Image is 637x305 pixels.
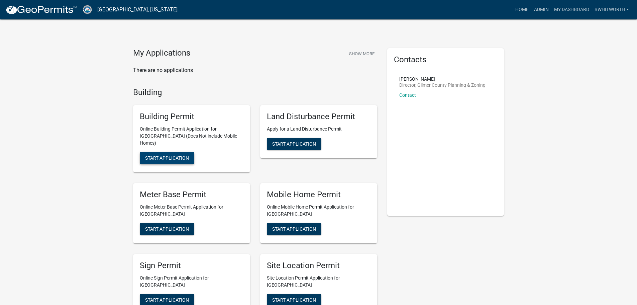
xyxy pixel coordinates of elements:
img: Gilmer County, Georgia [82,5,92,14]
a: [GEOGRAPHIC_DATA], [US_STATE] [97,4,178,15]
span: Start Application [145,297,189,302]
a: BWhitworth [592,3,632,16]
p: Director, Gilmer County Planning & Zoning [399,83,486,87]
h5: Meter Base Permit [140,190,243,200]
p: [PERSON_NAME] [399,77,486,81]
a: My Dashboard [551,3,592,16]
p: Online Meter Base Permit Application for [GEOGRAPHIC_DATA] [140,204,243,218]
h5: Contacts [394,55,498,65]
a: Contact [399,92,416,98]
a: Admin [531,3,551,16]
p: Online Mobile Home Permit Application for [GEOGRAPHIC_DATA] [267,204,370,218]
p: Apply for a Land Disturbance Permit [267,126,370,133]
button: Show More [346,48,377,59]
button: Start Application [140,152,194,164]
button: Start Application [140,223,194,235]
h5: Site Location Permit [267,261,370,271]
h5: Mobile Home Permit [267,190,370,200]
h4: Building [133,88,377,97]
p: Online Sign Permit Application for [GEOGRAPHIC_DATA] [140,275,243,289]
h5: Sign Permit [140,261,243,271]
span: Start Application [272,297,316,302]
p: There are no applications [133,66,377,74]
h4: My Applications [133,48,190,58]
a: Home [513,3,531,16]
p: Online Building Permit Application for [GEOGRAPHIC_DATA] (Does Not include Mobile Homes) [140,126,243,147]
p: Site Location Permit Application for [GEOGRAPHIC_DATA] [267,275,370,289]
button: Start Application [267,138,321,150]
span: Start Application [145,226,189,231]
span: Start Application [145,155,189,161]
h5: Building Permit [140,112,243,122]
span: Start Application [272,141,316,147]
span: Start Application [272,226,316,231]
button: Start Application [267,223,321,235]
h5: Land Disturbance Permit [267,112,370,122]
